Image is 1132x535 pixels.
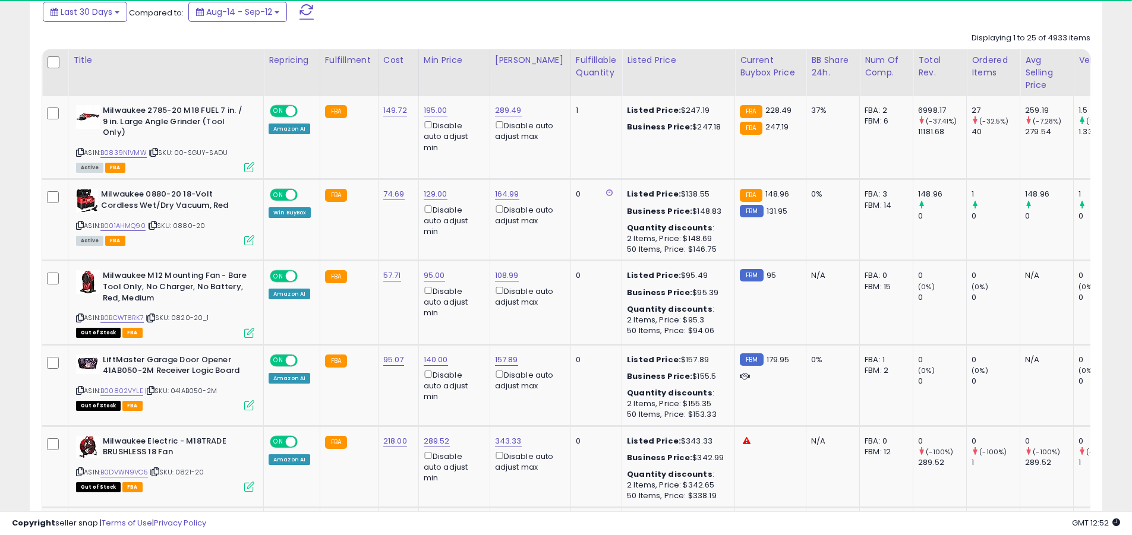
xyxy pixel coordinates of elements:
[424,354,448,366] a: 140.00
[76,189,98,213] img: 41A9rX1B4bL._SL40_.jpg
[269,289,310,299] div: Amazon AI
[325,54,373,67] div: Fulfillment
[918,270,966,281] div: 0
[972,270,1020,281] div: 0
[627,287,692,298] b: Business Price:
[43,2,127,22] button: Last 30 Days
[1079,54,1122,67] div: Velocity
[271,106,286,116] span: ON
[269,207,311,218] div: Win BuyBox
[627,121,692,132] b: Business Price:
[918,292,966,303] div: 0
[918,105,966,116] div: 6998.17
[627,188,681,200] b: Listed Price:
[865,281,904,292] div: FBM: 15
[1079,292,1127,303] div: 0
[627,409,726,420] div: 50 Items, Price: $153.33
[325,436,347,449] small: FBA
[1079,354,1127,365] div: 0
[972,126,1020,137] div: 40
[627,371,726,382] div: $155.5
[627,223,726,233] div: :
[811,105,850,116] div: 37%
[383,188,405,200] a: 74.69
[627,222,712,233] b: Quantity discounts
[865,447,904,457] div: FBM: 12
[296,271,315,281] span: OFF
[76,189,254,244] div: ASIN:
[495,435,522,447] a: 343.33
[383,270,401,281] a: 57.71
[811,189,850,200] div: 0%
[495,270,519,281] a: 108.99
[627,435,681,447] b: Listed Price:
[269,373,310,384] div: Amazon AI
[926,447,953,457] small: (-100%)
[627,54,730,67] div: Listed Price
[149,148,228,157] span: | SKU: 00-SGUY-SADU
[383,105,407,116] a: 149.72
[627,206,726,217] div: $148.83
[1025,189,1073,200] div: 148.96
[576,54,617,79] div: Fulfillable Quantity
[145,386,217,395] span: | SKU: 041AB050-2M
[424,270,445,281] a: 95.00
[918,126,966,137] div: 11181.68
[76,105,100,129] img: 31V7je14OmL._SL40_.jpg
[627,270,726,281] div: $95.49
[865,270,904,281] div: FBA: 0
[122,328,143,338] span: FBA
[1033,116,1061,126] small: (-7.28%)
[495,449,562,473] div: Disable auto adjust max
[972,211,1020,221] div: 0
[627,304,726,315] div: :
[865,365,904,376] div: FBM: 2
[740,189,762,202] small: FBA
[76,270,254,336] div: ASIN:
[1025,270,1064,281] div: N/A
[271,355,286,365] span: ON
[767,270,776,281] span: 95
[424,449,481,484] div: Disable auto adjust min
[383,54,414,67] div: Cost
[296,436,315,447] span: OFF
[76,436,100,458] img: 51sKP7yIinL._SL40_.jpg
[296,190,315,200] span: OFF
[424,188,447,200] a: 129.00
[865,116,904,126] div: FBM: 6
[103,354,247,379] b: LiftMaster Garage Door Opener 41AB050-2M Receiver Logic Board
[1079,457,1127,468] div: 1
[972,366,988,375] small: (0%)
[424,368,481,403] div: Disable auto adjust min
[76,354,254,410] div: ASIN:
[269,54,315,67] div: Repricing
[103,270,247,306] b: Milwaukee M12 Mounting Fan - Bare Tool Only, No Charger, No Battery, Red, Medium
[383,354,404,366] a: 95.07
[1079,282,1095,292] small: (0%)
[918,54,961,79] div: Total Rev.
[918,211,966,221] div: 0
[296,106,315,116] span: OFF
[576,354,613,365] div: 0
[1079,189,1127,200] div: 1
[206,6,272,18] span: Aug-14 - Sep-12
[495,119,562,142] div: Disable auto adjust max
[325,189,347,202] small: FBA
[188,2,287,22] button: Aug-14 - Sep-12
[76,236,103,246] span: All listings currently available for purchase on Amazon
[269,124,310,134] div: Amazon AI
[76,401,121,411] span: All listings that are currently out of stock and unavailable for purchase on Amazon
[627,452,692,463] b: Business Price:
[1079,105,1127,116] div: 1.5
[1086,116,1114,126] small: (12.78%)
[979,116,1008,126] small: (-32.5%)
[972,436,1020,447] div: 0
[972,189,1020,200] div: 1
[627,303,712,315] b: Quantity discounts
[576,436,613,447] div: 0
[495,188,519,200] a: 164.99
[918,436,966,447] div: 0
[269,454,310,465] div: Amazon AI
[627,244,726,255] div: 50 Items, Price: $146.75
[100,313,144,323] a: B0BCWT8RK7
